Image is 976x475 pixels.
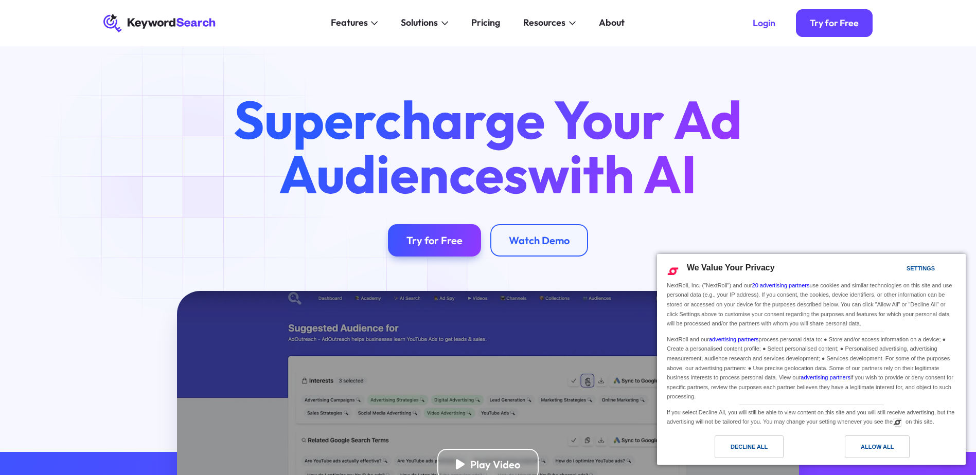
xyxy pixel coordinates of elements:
div: Login [753,17,775,29]
div: If you select Decline All, you will still be able to view content on this site and you will still... [665,405,958,428]
div: Pricing [471,16,500,30]
span: We Value Your Privacy [687,263,775,272]
div: Play Video [470,458,520,471]
a: Settings [889,260,913,279]
div: Watch Demo [509,234,570,247]
h1: Supercharge Your Ad Audiences [211,92,764,201]
div: Try for Free [810,17,859,29]
a: Decline All [663,435,811,463]
a: Try for Free [388,224,481,257]
div: Decline All [731,441,768,452]
div: Features [331,16,368,30]
div: Resources [523,16,565,30]
a: Login [739,9,789,37]
div: Settings [907,263,935,274]
div: Allow All [861,441,894,452]
a: Try for Free [796,9,873,37]
a: advertising partners [709,336,759,342]
a: Allow All [811,435,960,463]
a: About [592,14,631,32]
a: advertising partners [801,374,850,380]
a: Pricing [465,14,507,32]
a: 20 advertising partners [752,282,810,288]
div: NextRoll, Inc. ("NextRoll") and our use cookies and similar technologies on this site and use per... [665,280,958,330]
div: About [599,16,625,30]
div: Solutions [401,16,438,30]
div: NextRoll and our process personal data to: ● Store and/or access information on a device; ● Creat... [665,332,958,403]
span: with AI [528,140,697,207]
div: Try for Free [406,234,463,247]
